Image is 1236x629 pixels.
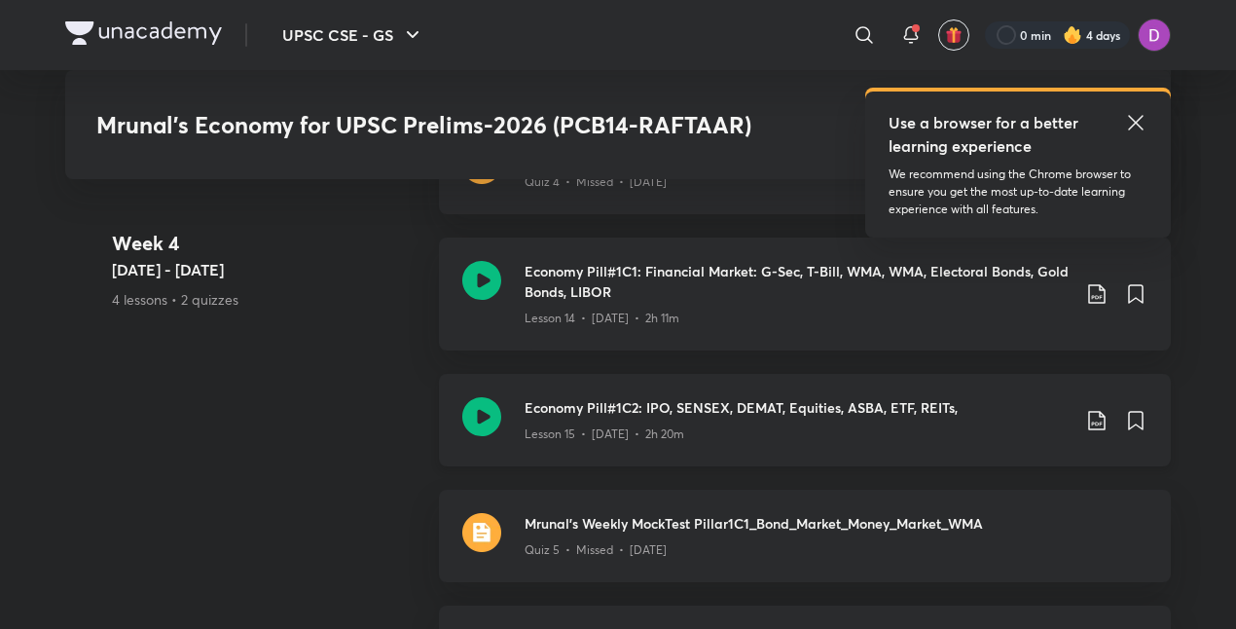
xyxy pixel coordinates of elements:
p: Lesson 15 • [DATE] • 2h 20m [525,425,684,443]
button: avatar [938,19,969,51]
img: Deepti Yadav [1138,18,1171,52]
h5: [DATE] - [DATE] [112,258,423,281]
h5: Use a browser for a better learning experience [889,111,1082,158]
button: UPSC CSE - GS [271,16,436,55]
img: quiz [462,513,501,552]
img: Company Logo [65,21,222,45]
a: quizMrunal's Weekly MockTest Pillar1B2_NPA_Bad_Loans_Burning_IssuesQuiz 4 • Missed • [DATE] [439,122,1171,238]
img: streak [1063,25,1082,45]
h3: Economy Pill#1C1: Financial Market: G-Sec, T-Bill, WMA, WMA, Electoral Bonds, Gold Bonds, LIBOR [525,261,1070,302]
h3: Economy Pill#1C2: IPO, SENSEX, DEMAT, Equities, ASBA, ETF, REITs, [525,397,1070,418]
img: avatar [945,26,963,44]
p: Lesson 14 • [DATE] • 2h 11m [525,310,679,327]
h3: Mrunal's Weekly MockTest Pillar1C1_Bond_Market_Money_Market_WMA [525,513,1147,534]
p: Quiz 4 • Missed • [DATE] [525,173,667,191]
h4: Week 4 [112,229,423,258]
p: 4 lessons • 2 quizzes [112,289,423,310]
p: We recommend using the Chrome browser to ensure you get the most up-to-date learning experience w... [889,166,1147,218]
a: Economy Pill#1C2: IPO, SENSEX, DEMAT, Equities, ASBA, ETF, REITs,Lesson 15 • [DATE] • 2h 20m [439,374,1171,490]
p: Quiz 5 • Missed • [DATE] [525,541,667,559]
a: quizMrunal's Weekly MockTest Pillar1C1_Bond_Market_Money_Market_WMAQuiz 5 • Missed • [DATE] [439,490,1171,606]
a: Company Logo [65,21,222,50]
h3: Mrunal’s Economy for UPSC Prelims-2026 (PCB14-RAFTAAR) [96,111,858,139]
a: Economy Pill#1C1: Financial Market: G-Sec, T-Bill, WMA, WMA, Electoral Bonds, Gold Bonds, LIBORLe... [439,238,1171,374]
